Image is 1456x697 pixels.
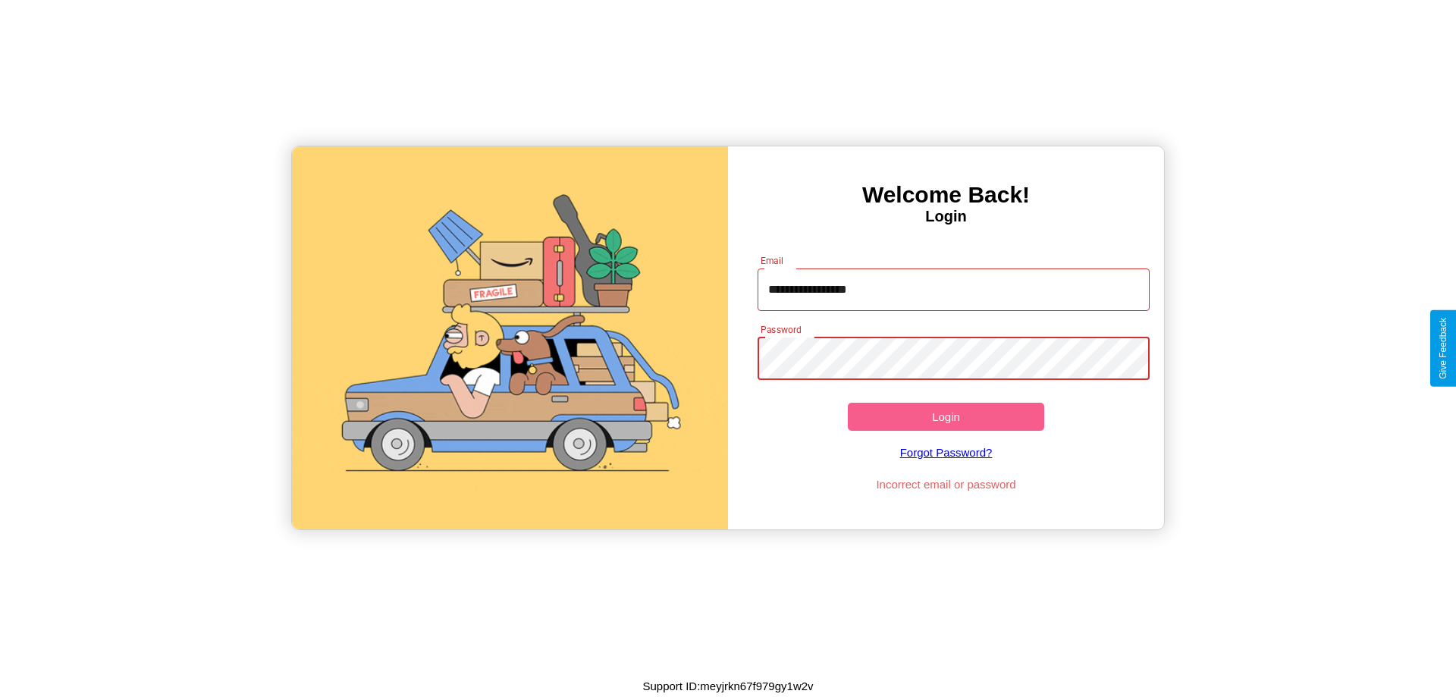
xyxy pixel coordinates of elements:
h4: Login [728,208,1164,225]
p: Support ID: meyjrkn67f979gy1w2v [642,676,813,696]
label: Email [761,254,784,267]
a: Forgot Password? [750,431,1143,474]
img: gif [292,146,728,529]
label: Password [761,323,801,336]
h3: Welcome Back! [728,182,1164,208]
p: Incorrect email or password [750,474,1143,494]
button: Login [848,403,1044,431]
div: Give Feedback [1438,318,1448,379]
